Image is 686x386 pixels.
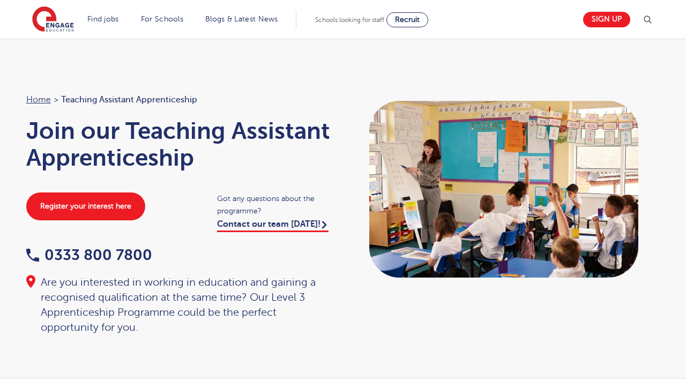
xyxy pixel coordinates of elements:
span: > [54,95,58,105]
a: Blogs & Latest News [205,15,278,23]
a: Home [26,95,51,105]
nav: breadcrumb [26,93,333,107]
a: Sign up [583,12,630,27]
a: 0333 800 7800 [26,247,152,263]
div: Are you interested in working in education and gaining a recognised qualification at the same tim... [26,275,333,335]
a: Register your interest here [26,192,145,220]
span: Schools looking for staff [315,16,384,24]
a: For Schools [141,15,183,23]
img: Engage Education [32,6,74,33]
a: Recruit [386,12,428,27]
a: Find jobs [87,15,119,23]
span: Teaching Assistant Apprenticeship [61,93,197,107]
h1: Join our Teaching Assistant Apprenticeship [26,117,333,171]
span: Recruit [395,16,420,24]
span: Got any questions about the programme? [217,192,332,217]
a: Contact our team [DATE]! [217,219,329,232]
